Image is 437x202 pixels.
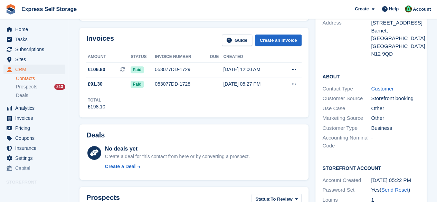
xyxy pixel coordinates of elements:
[371,114,420,122] div: Other
[15,153,57,163] span: Settings
[355,6,369,12] span: Create
[6,4,16,15] img: stora-icon-8386f47178a22dfd0bd8f6a31ec36ba5ce8667c1dd55bd0f319d3a0aa187defe.svg
[3,143,65,153] a: menu
[15,163,57,173] span: Capital
[3,163,65,173] a: menu
[3,103,65,113] a: menu
[15,143,57,153] span: Insurance
[255,35,302,46] a: Create an Invoice
[413,6,431,13] span: Account
[105,153,250,160] div: Create a deal for this contact from here or by converting a prospect.
[155,51,210,62] th: Invoice number
[16,83,65,90] a: Prospects 213
[371,176,420,184] div: [DATE] 05:22 PM
[322,186,371,194] div: Password Set
[88,66,105,73] span: £106.80
[371,27,420,42] div: Barnet, [GEOGRAPHIC_DATA]
[54,84,65,90] div: 213
[16,75,65,82] a: Contacts
[223,51,280,62] th: Created
[223,80,280,88] div: [DATE] 05:27 PM
[371,95,420,103] div: Storefront booking
[88,97,105,103] div: Total
[155,66,210,73] div: 053077DD-1729
[15,55,57,64] span: Sites
[3,45,65,54] a: menu
[371,50,420,58] div: N12 9QD
[322,114,371,122] div: Marketing Source
[15,133,57,143] span: Coupons
[86,35,114,46] h2: Invoices
[371,42,420,50] div: [GEOGRAPHIC_DATA]
[371,86,393,92] a: Customer
[6,179,69,186] span: Storefront
[381,187,408,193] a: Send Reset
[380,187,410,193] span: ( )
[16,84,37,90] span: Prospects
[86,51,131,62] th: Amount
[3,65,65,74] a: menu
[222,35,252,46] a: Guide
[3,55,65,64] a: menu
[15,65,57,74] span: CRM
[322,124,371,132] div: Customer Type
[16,92,65,99] a: Deals
[322,73,420,80] h2: About
[371,186,420,194] div: Yes
[15,45,57,54] span: Subscriptions
[16,92,28,99] span: Deals
[371,105,420,113] div: Other
[371,19,420,27] div: [STREET_ADDRESS]
[3,25,65,34] a: menu
[405,6,412,12] img: Shakiyra Davis
[105,145,250,153] div: No deals yet
[15,113,57,123] span: Invoices
[105,163,136,170] div: Create a Deal
[322,85,371,93] div: Contact Type
[131,66,143,73] span: Paid
[322,105,371,113] div: Use Case
[223,66,280,73] div: [DATE] 12:00 AM
[210,51,223,62] th: Due
[131,81,143,88] span: Paid
[155,80,210,88] div: 053077DD-1728
[322,176,371,184] div: Account Created
[86,131,105,139] h2: Deals
[15,35,57,44] span: Tasks
[322,134,371,150] div: Accounting Nominal Code
[3,153,65,163] a: menu
[371,134,420,150] div: -
[322,164,420,171] h2: Storefront Account
[15,123,57,133] span: Pricing
[3,35,65,44] a: menu
[15,103,57,113] span: Analytics
[105,163,250,170] a: Create a Deal
[322,95,371,103] div: Customer Source
[389,6,399,12] span: Help
[15,25,57,34] span: Home
[3,123,65,133] a: menu
[88,80,103,88] span: £91.30
[19,3,79,15] a: Express Self Storage
[371,124,420,132] div: Business
[3,133,65,143] a: menu
[3,113,65,123] a: menu
[88,103,105,110] div: £198.10
[322,19,371,58] div: Address
[131,51,155,62] th: Status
